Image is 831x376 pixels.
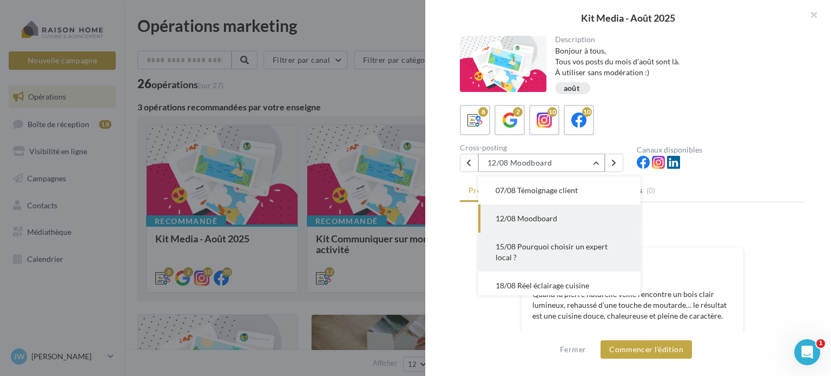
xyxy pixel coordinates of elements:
[478,176,641,205] button: 07/08 Témoignage client
[478,272,641,300] button: 18/08 Réel éclairage cuisine
[794,339,820,365] iframe: Intercom live chat
[555,36,797,43] div: Description
[460,144,628,151] div: Cross-posting
[556,343,590,356] button: Fermer
[548,107,557,117] div: 10
[816,339,825,348] span: 1
[478,107,488,117] div: 8
[496,214,557,223] span: 12/08 Moodboard
[513,107,523,117] div: 2
[496,242,608,262] span: 15/08 Pourquoi choisir un expert local ?
[478,154,605,172] button: 12/08 Moodboard
[496,186,578,195] span: 07/08 Témoignage client
[478,205,641,233] button: 12/08 Moodboard
[601,340,692,359] button: Commencer l'édition
[478,233,641,272] button: 15/08 Pourquoi choisir un expert local ?
[496,281,589,290] span: 18/08 Réel éclairage cuisine
[647,186,656,195] span: (0)
[443,13,814,23] div: Kit Media - Août 2025
[637,146,805,154] div: Canaux disponibles
[555,45,797,78] div: Bonjour à tous, Tous vos posts du mois d'août sont là. À utiliser sans modération :)
[582,107,592,117] div: 10
[564,84,579,93] div: août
